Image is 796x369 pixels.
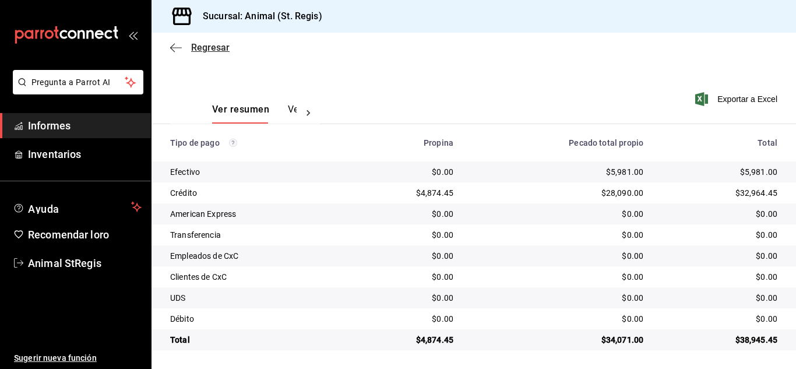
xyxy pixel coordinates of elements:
[432,209,453,219] font: $0.00
[756,293,777,303] font: $0.00
[756,251,777,261] font: $0.00
[170,251,238,261] font: Empleados de CxC
[717,94,777,104] font: Exportar a Excel
[432,314,453,324] font: $0.00
[170,272,227,282] font: Clientes de CxC
[432,251,453,261] font: $0.00
[128,30,138,40] button: abrir_cajón_menú
[170,167,200,177] font: Efectivo
[432,167,453,177] font: $0.00
[28,120,71,132] font: Informes
[622,230,643,240] font: $0.00
[14,353,97,363] font: Sugerir nueva función
[756,314,777,324] font: $0.00
[191,42,230,53] font: Regresar
[622,209,643,219] font: $0.00
[212,103,297,124] div: pestañas de navegación
[170,138,220,147] font: Tipo de pago
[735,188,778,198] font: $32,964.45
[28,229,109,241] font: Recomendar loro
[622,251,643,261] font: $0.00
[622,272,643,282] font: $0.00
[170,42,230,53] button: Regresar
[31,78,111,87] font: Pregunta a Parrot AI
[229,139,237,147] svg: Los pagos realizados con Pay y otras terminales son montos brutos.
[170,293,185,303] font: UDS
[28,148,81,160] font: Inventarios
[601,335,644,345] font: $34,071.00
[432,230,453,240] font: $0.00
[170,335,190,345] font: Total
[170,230,221,240] font: Transferencia
[756,230,777,240] font: $0.00
[212,104,269,115] font: Ver resumen
[698,92,777,106] button: Exportar a Excel
[28,257,101,269] font: Animal StRegis
[432,272,453,282] font: $0.00
[416,188,453,198] font: $4,874.45
[758,138,777,147] font: Total
[622,293,643,303] font: $0.00
[416,335,453,345] font: $4,874.45
[8,85,143,97] a: Pregunta a Parrot AI
[432,293,453,303] font: $0.00
[569,138,643,147] font: Pecado total propio
[424,138,453,147] font: Propina
[735,335,778,345] font: $38,945.45
[13,70,143,94] button: Pregunta a Parrot AI
[28,203,59,215] font: Ayuda
[622,314,643,324] font: $0.00
[203,10,322,22] font: Sucursal: Animal (St. Regis)
[740,167,777,177] font: $5,981.00
[606,167,643,177] font: $5,981.00
[170,314,194,324] font: Débito
[756,272,777,282] font: $0.00
[288,104,332,115] font: Ver pagos
[601,188,644,198] font: $28,090.00
[170,188,197,198] font: Crédito
[170,209,236,219] font: American Express
[756,209,777,219] font: $0.00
